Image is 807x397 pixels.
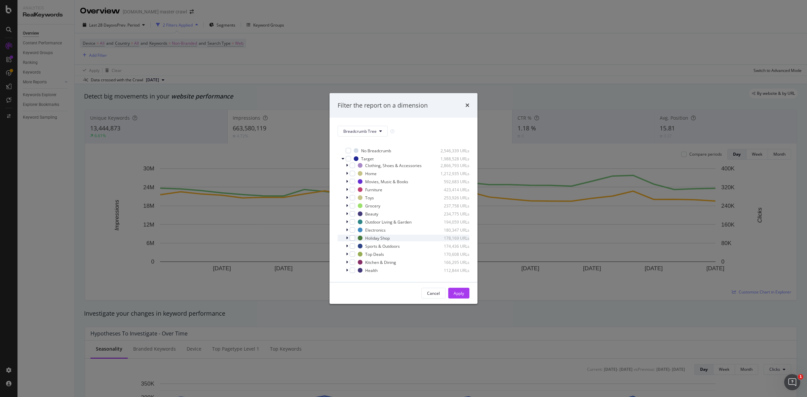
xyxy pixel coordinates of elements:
div: 112,844 URLs [436,268,469,273]
span: Breadcrumb Tree [343,128,377,134]
div: 253,926 URLs [436,195,469,201]
div: Electronics [365,227,386,233]
div: Grocery [365,203,380,209]
div: Cancel [427,290,440,296]
div: Health [365,268,378,273]
div: 423,414 URLs [436,187,469,193]
div: 170,608 URLs [436,251,469,257]
div: 174,436 URLs [436,243,469,249]
div: 166,295 URLs [436,260,469,265]
div: Beauty [365,211,378,217]
div: Kitchen & Dining [365,260,396,265]
div: 592,683 URLs [436,179,469,185]
div: Toys [365,195,374,201]
div: 1,212,935 URLs [436,171,469,176]
div: No Breadcrumb [361,148,391,154]
div: Sports & Outdoors [365,243,400,249]
div: times [465,101,469,110]
iframe: Intercom live chat [784,374,800,390]
div: 194,059 URLs [436,219,469,225]
div: 178,169 URLs [436,235,469,241]
button: Apply [448,288,469,299]
div: Filter the report on a dimension [338,101,428,110]
div: 1,988,528 URLs [436,156,469,162]
div: 180,347 URLs [436,227,469,233]
div: Clothing, Shoes & Accessories [365,163,422,168]
div: Outdoor Living & Garden [365,219,412,225]
div: 234,775 URLs [436,211,469,217]
div: Movies, Music & Books [365,179,408,185]
div: Home [365,171,377,176]
div: 2,866,793 URLs [436,163,469,168]
div: Top Deals [365,251,384,257]
div: Furniture [365,187,382,193]
div: Apply [454,290,464,296]
div: modal [330,93,477,304]
div: 2,546,339 URLs [436,148,469,154]
button: Breadcrumb Tree [338,126,388,136]
div: Holiday Shop [365,235,390,241]
div: 237,758 URLs [436,203,469,209]
div: Target [361,156,374,162]
button: Cancel [421,288,446,299]
span: 1 [798,374,803,380]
